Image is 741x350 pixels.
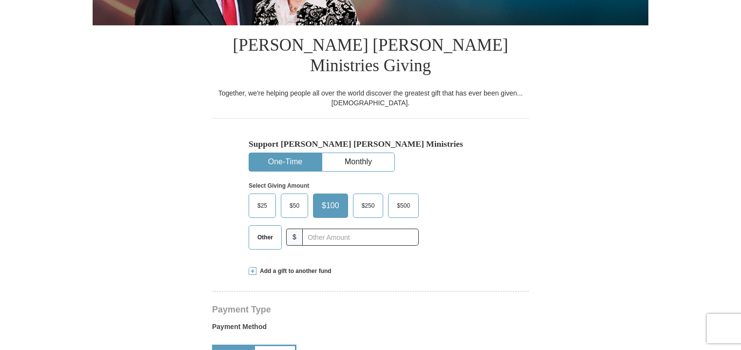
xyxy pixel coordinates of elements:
[285,198,304,213] span: $50
[286,229,303,246] span: $
[212,306,529,313] h4: Payment Type
[322,153,394,171] button: Monthly
[357,198,380,213] span: $250
[392,198,415,213] span: $500
[249,182,309,189] strong: Select Giving Amount
[249,139,492,149] h5: Support [PERSON_NAME] [PERSON_NAME] Ministries
[256,267,331,275] span: Add a gift to another fund
[249,153,321,171] button: One-Time
[253,230,278,245] span: Other
[302,229,419,246] input: Other Amount
[253,198,272,213] span: $25
[212,322,529,336] label: Payment Method
[212,88,529,108] div: Together, we're helping people all over the world discover the greatest gift that has ever been g...
[317,198,344,213] span: $100
[212,25,529,88] h1: [PERSON_NAME] [PERSON_NAME] Ministries Giving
